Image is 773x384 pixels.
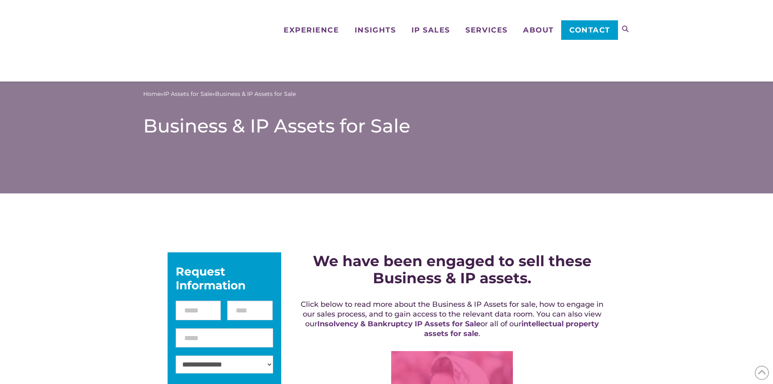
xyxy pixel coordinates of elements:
[164,90,212,98] a: IP Assets for Sale
[569,26,610,34] span: Contact
[143,90,296,98] span: » »
[284,26,339,34] span: Experience
[355,26,396,34] span: Insights
[143,10,198,71] img: Metis Partners
[299,299,605,338] h5: Click below to read more about the Business & IP Assets for sale, how to engage in our sales proc...
[313,252,592,287] strong: We have been engaged to sell these Business & IP assets.
[523,26,554,34] span: About
[143,115,630,137] h1: Business & IP Assets for Sale
[215,90,296,98] span: Business & IP Assets for Sale
[465,26,507,34] span: Services
[143,90,161,98] a: Home
[411,26,450,34] span: IP Sales
[424,319,599,338] a: intellectual property assets for sale
[176,265,273,292] div: Request Information
[755,366,769,380] span: Back to Top
[317,319,480,328] a: Insolvency & Bankruptcy IP Assets for Sale
[561,20,618,40] a: Contact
